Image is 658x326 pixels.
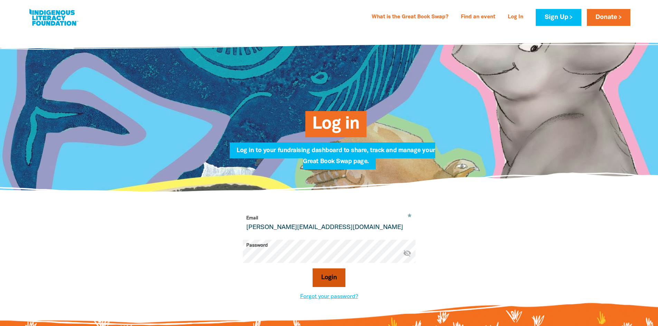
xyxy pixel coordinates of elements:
a: What is the Great Book Swap? [368,12,452,23]
i: Hide password [403,249,411,257]
span: Log in to your fundraising dashboard to share, track and manage your Great Book Swap page. [237,148,435,169]
span: Log in [312,116,360,137]
a: Forgot your password? [300,294,358,299]
a: Donate [587,9,630,26]
a: Log In [504,12,527,23]
a: Find an event [457,12,499,23]
a: Sign Up [536,9,581,26]
button: Login [313,268,345,287]
button: visibility_off [403,249,411,258]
